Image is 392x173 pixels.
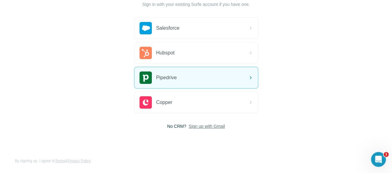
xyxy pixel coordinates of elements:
[139,71,152,84] img: pipedrive's logo
[156,49,175,57] span: Hubspot
[55,159,65,163] a: Terms
[68,159,91,163] a: Privacy Policy
[384,152,389,157] span: 1
[15,158,91,164] span: By signing up, I agree to &
[167,123,186,129] span: No CRM?
[139,22,152,34] img: salesforce's logo
[142,1,250,7] p: Sign in with your existing Surfe account if you have one.
[156,74,177,81] span: Pipedrive
[139,96,152,109] img: copper's logo
[189,123,225,129] button: Sign up with Gmail
[156,24,180,32] span: Salesforce
[139,47,152,59] img: hubspot's logo
[156,99,172,106] span: Copper
[371,152,386,167] iframe: Intercom live chat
